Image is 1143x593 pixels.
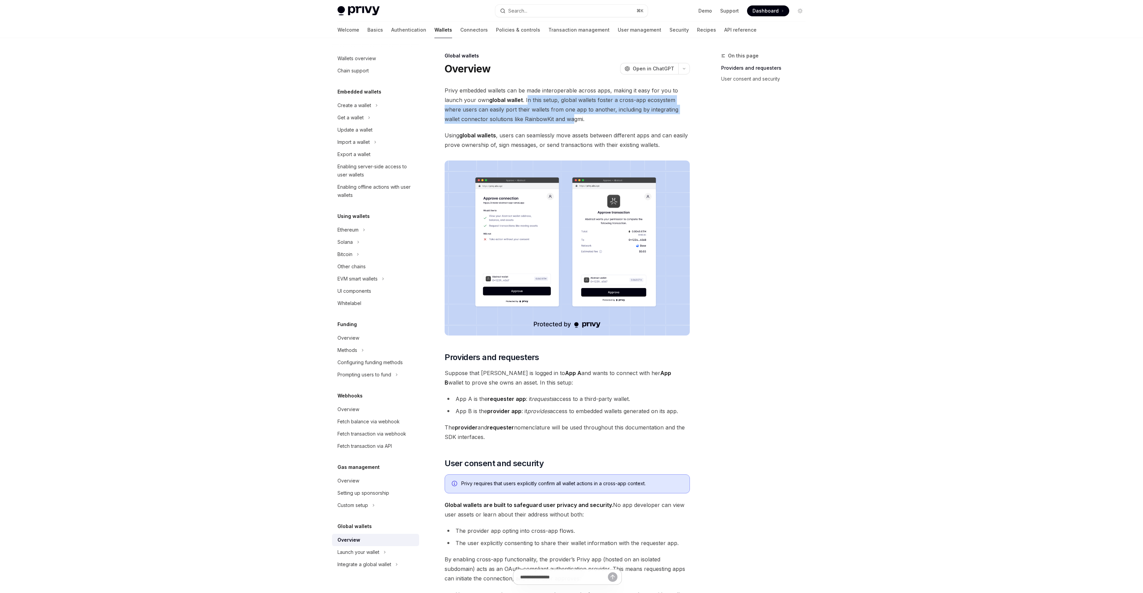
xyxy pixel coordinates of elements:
strong: provider app [487,408,521,414]
div: Fetch transaction via webhook [337,430,406,438]
div: Wallets overview [337,54,376,63]
h5: Global wallets [337,522,372,530]
a: Update a wallet [332,124,419,136]
div: Overview [337,334,359,342]
a: Connectors [460,22,488,38]
a: Other chains [332,260,419,273]
div: Methods [337,346,357,354]
button: Send message [608,572,617,582]
div: EVM smart wallets [337,275,378,283]
div: Overview [337,536,360,544]
a: Fetch transaction via webhook [332,428,419,440]
div: Bitcoin [337,250,352,258]
h5: Funding [337,320,357,328]
a: Basics [367,22,383,38]
h5: Using wallets [337,212,370,220]
div: Other chains [337,262,366,271]
div: Search... [508,7,527,15]
strong: global wallets [459,132,496,139]
a: Overview [332,403,419,416]
a: User management [618,22,661,38]
div: Get a wallet [337,114,364,122]
a: Dashboard [747,5,789,16]
a: API reference [724,22,757,38]
a: Whitelabel [332,297,419,309]
h1: Overview [445,63,491,75]
h5: Gas management [337,463,380,471]
a: Fetch balance via webhook [332,416,419,428]
div: Setting up sponsorship [337,489,389,497]
div: Configuring funding methods [337,358,403,367]
a: Recipes [697,22,716,38]
a: User consent and security [721,73,811,84]
em: provides [527,408,550,414]
a: Authentication [391,22,426,38]
div: Custom setup [337,501,368,509]
div: Enabling offline actions with user wallets [337,183,415,199]
div: Solana [337,238,353,246]
a: Transaction management [548,22,610,38]
img: images/Crossapp.png [445,160,690,336]
a: Overview [332,534,419,546]
span: On this page [728,52,759,60]
span: ⌘ K [636,8,644,14]
div: Ethereum [337,226,359,234]
span: No app developer can view user assets or learn about their address without both: [445,500,690,519]
a: Providers and requesters [721,63,811,73]
a: UI components [332,285,419,297]
a: Export a wallet [332,148,419,160]
button: Search...⌘K [495,5,648,17]
a: Demo [698,7,712,14]
strong: provider [455,424,478,431]
li: App B is the : it access to embedded wallets generated on its app. [445,406,690,416]
div: Create a wallet [337,101,371,109]
span: Dashboard [752,7,779,14]
strong: App A [565,370,581,376]
span: By enabling cross-app functionality, the provider’s Privy app (hosted on an isolated subdomain) a... [445,555,690,583]
div: Import a wallet [337,138,370,146]
strong: Global wallets are built to safeguard user privacy and security. [445,502,613,508]
a: Wallets overview [332,52,419,65]
div: Chain support [337,67,369,75]
strong: requester [487,424,514,431]
img: light logo [337,6,380,16]
em: requests [532,395,553,402]
a: Fetch transaction via API [332,440,419,452]
span: The and nomenclature will be used throughout this documentation and the SDK interfaces. [445,423,690,442]
span: Using , users can seamlessly move assets between different apps and can easily prove ownership of... [445,131,690,150]
div: Launch your wallet [337,548,379,556]
span: Open in ChatGPT [633,65,674,72]
span: Privy embedded wallets can be made interoperable across apps, making it easy for you to launch yo... [445,86,690,124]
a: Configuring funding methods [332,356,419,369]
a: Setting up sponsorship [332,487,419,499]
div: Overview [337,477,359,485]
button: Toggle dark mode [795,5,806,16]
a: Chain support [332,65,419,77]
h5: Embedded wallets [337,88,381,96]
div: Export a wallet [337,150,370,158]
svg: Info [452,481,459,488]
div: UI components [337,287,371,295]
div: Fetch balance via webhook [337,418,400,426]
div: Privy requires that users explicitly confirm all wallet actions in a cross-app context. [461,480,683,488]
strong: global wallet [489,97,523,103]
button: Open in ChatGPT [620,63,678,74]
a: Wallets [434,22,452,38]
div: Update a wallet [337,126,372,134]
div: Whitelabel [337,299,361,307]
h5: Webhooks [337,392,363,400]
span: Providers and requesters [445,352,539,363]
div: Enabling server-side access to user wallets [337,163,415,179]
a: Welcome [337,22,359,38]
span: Suppose that [PERSON_NAME] is logged in to and wants to connect with her wallet to prove she owns... [445,368,690,387]
div: Global wallets [445,52,690,59]
a: Overview [332,475,419,487]
span: User consent and security [445,458,544,469]
a: Overview [332,332,419,344]
div: Fetch transaction via API [337,442,392,450]
a: Enabling server-side access to user wallets [332,160,419,181]
a: Policies & controls [496,22,540,38]
li: The provider app opting into cross-app flows. [445,526,690,536]
div: Overview [337,405,359,413]
li: The user explicitly consenting to share their wallet information with the requester app. [445,538,690,548]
